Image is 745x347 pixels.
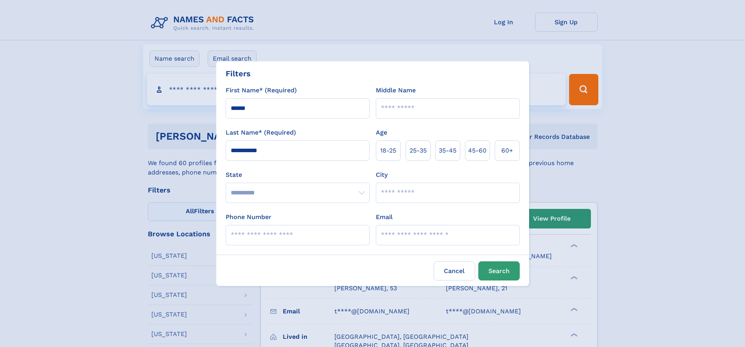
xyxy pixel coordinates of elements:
[226,128,296,137] label: Last Name* (Required)
[439,146,456,155] span: 35‑45
[478,261,520,280] button: Search
[376,212,393,222] label: Email
[226,170,370,180] label: State
[226,68,251,79] div: Filters
[434,261,475,280] label: Cancel
[468,146,486,155] span: 45‑60
[376,128,387,137] label: Age
[409,146,427,155] span: 25‑35
[376,170,388,180] label: City
[380,146,396,155] span: 18‑25
[376,86,416,95] label: Middle Name
[226,86,297,95] label: First Name* (Required)
[501,146,513,155] span: 60+
[226,212,271,222] label: Phone Number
